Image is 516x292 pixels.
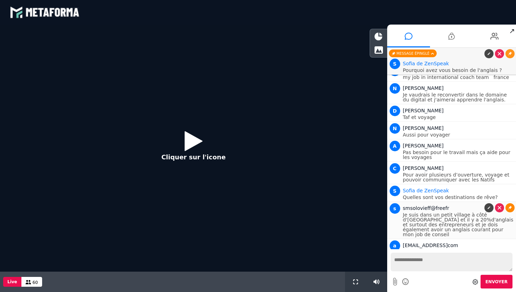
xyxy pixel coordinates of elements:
[403,143,444,148] span: [PERSON_NAME]
[390,106,400,116] span: D
[484,49,494,58] a: Modifier
[403,61,449,66] span: Modérateur
[3,277,21,287] button: Live
[161,152,226,162] p: Cliquer sur l'icone
[403,92,515,102] p: Je vaudrais le reconvertir dans le domaine du digital et j'aimerai apprendre l'anglais.
[403,68,515,73] p: Pourquoi avez vous besoin de l'anglais ?
[403,75,515,80] p: my job in international coach team france
[505,49,515,58] a: Épingler
[403,108,444,113] span: [PERSON_NAME]
[403,85,444,91] span: [PERSON_NAME]
[390,186,400,196] span: S
[154,126,233,171] button: Cliquer sur l'icone
[403,172,515,182] p: Pour avoir plusieurs d’ouverture, voyage et pouvoir communiquer avec les Natifs
[390,59,400,69] span: S
[390,83,400,94] span: N
[403,125,444,131] span: [PERSON_NAME]
[495,203,504,212] a: Supprimer
[481,275,512,288] button: Envoyer
[508,25,516,37] span: ↗
[403,132,515,137] p: Aussi pour voyager
[484,203,494,212] a: Modifier
[390,203,400,214] span: s
[390,141,400,151] span: A
[403,243,458,248] span: [EMAIL_ADDRESS]com
[403,150,515,160] p: Pas besoin pour le travail mais ça aide pour les voyages
[33,280,38,285] span: 60
[403,212,515,237] p: Je suis dans un petit village à côté d'[GEOGRAPHIC_DATA] et il y a 20%d'anglais et surtout des en...
[390,123,400,134] span: N
[390,163,400,174] span: C
[495,49,504,58] a: Supprimer
[403,205,449,211] span: smsolovieff@freefr
[389,49,437,57] div: Message épinglé
[505,203,515,212] a: Épingler
[403,165,444,171] span: [PERSON_NAME]
[485,279,508,284] span: Envoyer
[390,240,400,251] span: a
[403,188,449,193] span: Modérateur
[403,195,515,200] p: Quelles sont vos destinations de rêve?
[403,115,515,120] p: Taf et voyage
